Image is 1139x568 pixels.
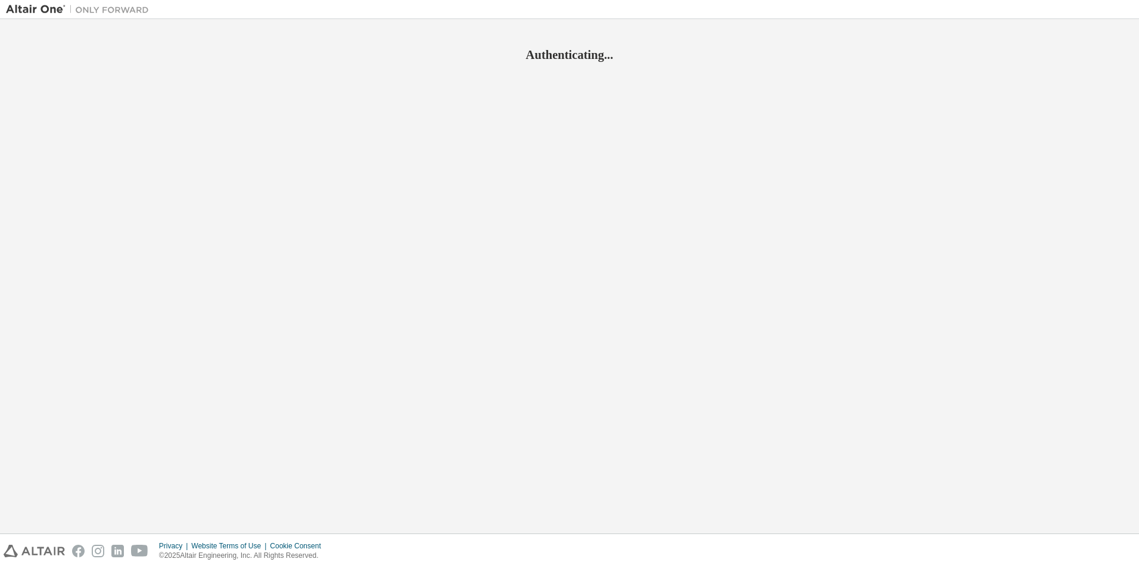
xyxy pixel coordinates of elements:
[159,551,328,561] p: © 2025 Altair Engineering, Inc. All Rights Reserved.
[270,541,328,551] div: Cookie Consent
[159,541,191,551] div: Privacy
[72,545,85,557] img: facebook.svg
[6,4,155,15] img: Altair One
[6,47,1133,63] h2: Authenticating...
[111,545,124,557] img: linkedin.svg
[131,545,148,557] img: youtube.svg
[4,545,65,557] img: altair_logo.svg
[92,545,104,557] img: instagram.svg
[191,541,270,551] div: Website Terms of Use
